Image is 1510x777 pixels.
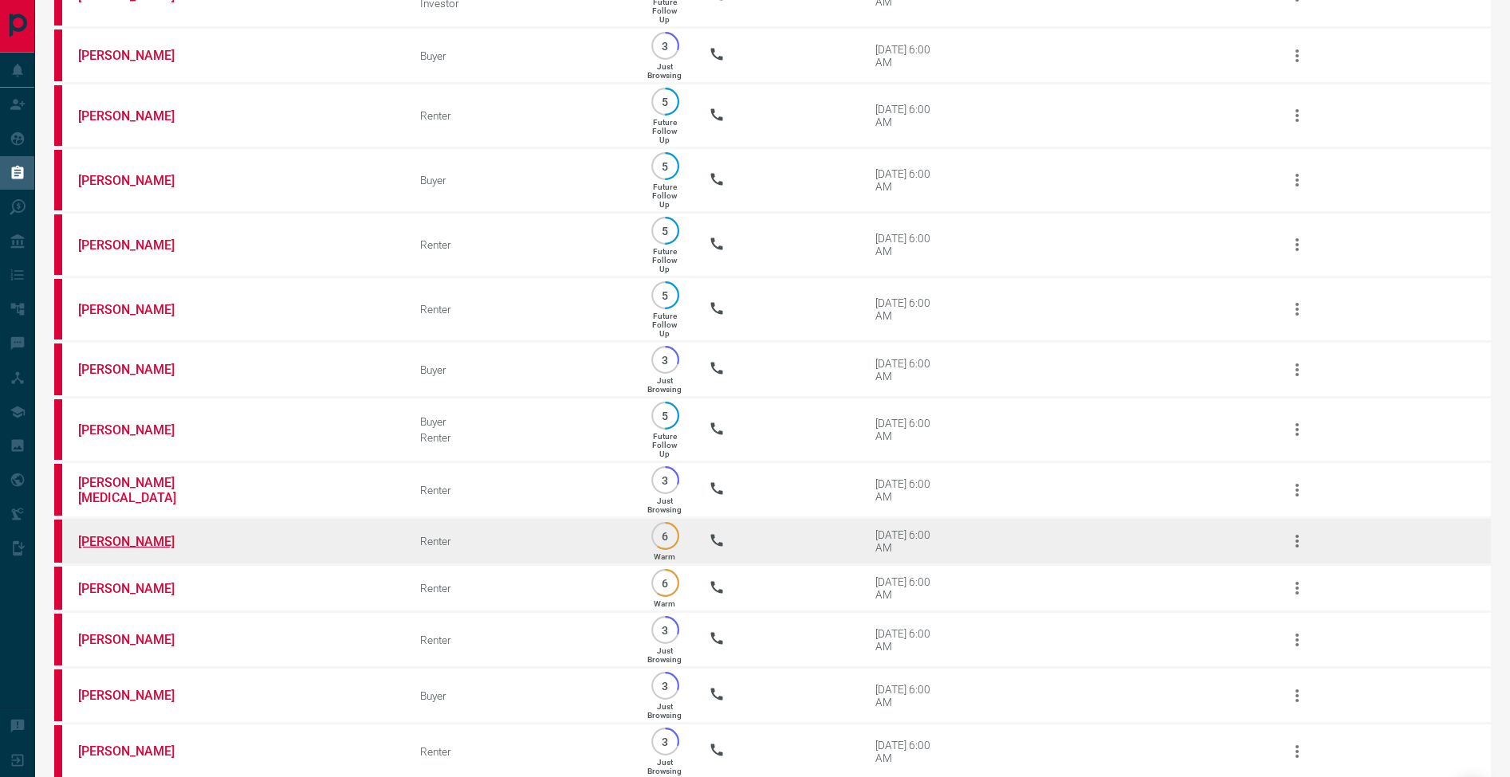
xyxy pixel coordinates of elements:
[654,552,675,561] p: Warm
[54,150,62,210] div: property.ca
[659,96,671,108] p: 5
[652,247,677,273] p: Future Follow Up
[654,599,675,608] p: Warm
[875,477,943,503] div: [DATE] 6:00 AM
[78,237,198,253] a: [PERSON_NAME]
[420,431,621,444] div: Renter
[54,567,62,610] div: property.ca
[420,238,621,251] div: Renter
[78,581,198,596] a: [PERSON_NAME]
[78,534,198,549] a: [PERSON_NAME]
[78,744,198,759] a: [PERSON_NAME]
[659,577,671,589] p: 6
[875,232,943,257] div: [DATE] 6:00 AM
[420,535,621,547] div: Renter
[420,745,621,758] div: Renter
[652,432,677,458] p: Future Follow Up
[875,296,943,322] div: [DATE] 6:00 AM
[875,528,943,554] div: [DATE] 6:00 AM
[647,62,682,80] p: Just Browsing
[54,669,62,721] div: property.ca
[54,85,62,146] div: property.ca
[420,634,621,646] div: Renter
[875,103,943,128] div: [DATE] 6:00 AM
[875,357,943,383] div: [DATE] 6:00 AM
[647,702,682,720] p: Just Browsing
[78,688,198,703] a: [PERSON_NAME]
[78,108,198,124] a: [PERSON_NAME]
[54,725,62,777] div: property.ca
[54,520,62,563] div: property.ca
[54,614,62,665] div: property.ca
[875,683,943,708] div: [DATE] 6:00 AM
[420,689,621,702] div: Buyer
[875,627,943,653] div: [DATE] 6:00 AM
[659,474,671,486] p: 3
[420,174,621,186] div: Buyer
[652,182,677,209] p: Future Follow Up
[875,43,943,69] div: [DATE] 6:00 AM
[420,363,621,376] div: Buyer
[420,109,621,122] div: Renter
[659,225,671,237] p: 5
[78,48,198,63] a: [PERSON_NAME]
[420,415,621,428] div: Buyer
[78,632,198,647] a: [PERSON_NAME]
[659,354,671,366] p: 3
[875,417,943,442] div: [DATE] 6:00 AM
[647,758,682,775] p: Just Browsing
[659,289,671,301] p: 5
[78,362,198,377] a: [PERSON_NAME]
[659,736,671,748] p: 3
[420,49,621,62] div: Buyer
[875,167,943,193] div: [DATE] 6:00 AM
[54,29,62,81] div: property.ca
[420,582,621,595] div: Renter
[420,484,621,496] div: Renter
[78,422,198,438] a: [PERSON_NAME]
[659,624,671,636] p: 3
[54,399,62,460] div: property.ca
[78,173,198,188] a: [PERSON_NAME]
[54,464,62,516] div: property.ca
[647,646,682,664] p: Just Browsing
[652,118,677,144] p: Future Follow Up
[54,279,62,339] div: property.ca
[659,410,671,422] p: 5
[659,40,671,52] p: 3
[420,303,621,316] div: Renter
[659,160,671,172] p: 5
[647,496,682,514] p: Just Browsing
[78,302,198,317] a: [PERSON_NAME]
[652,312,677,338] p: Future Follow Up
[54,214,62,275] div: property.ca
[659,530,671,542] p: 6
[875,575,943,601] div: [DATE] 6:00 AM
[659,680,671,692] p: 3
[647,376,682,394] p: Just Browsing
[875,739,943,764] div: [DATE] 6:00 AM
[78,475,198,505] a: [PERSON_NAME][MEDICAL_DATA]
[54,343,62,395] div: property.ca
